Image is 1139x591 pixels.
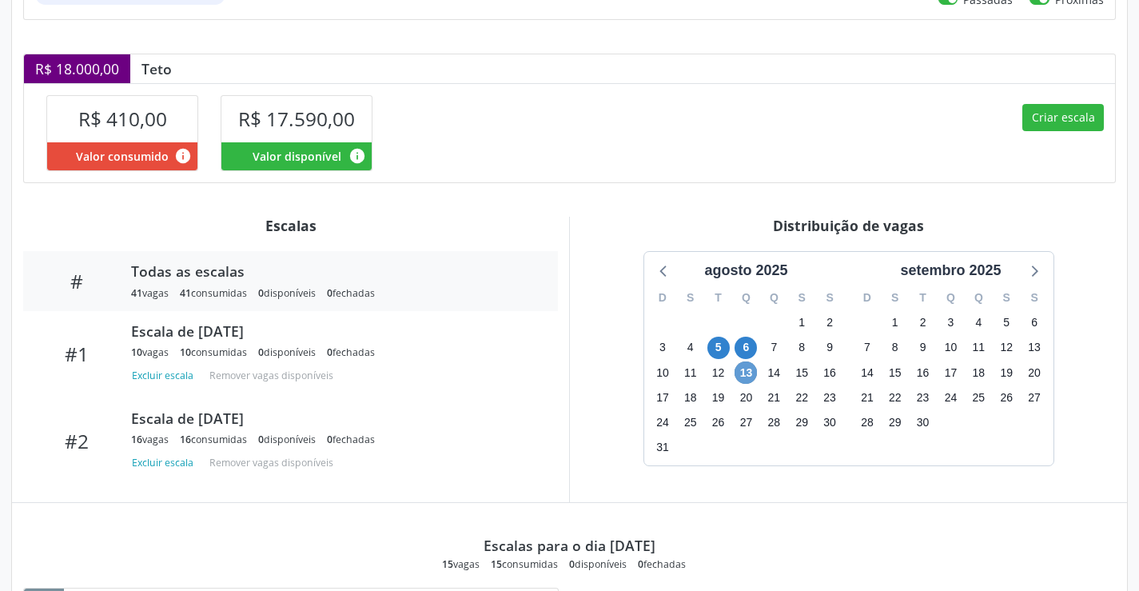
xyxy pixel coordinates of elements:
span: terça-feira, 16 de setembro de 2025 [912,361,934,384]
button: Excluir escala [131,365,200,386]
span: domingo, 14 de setembro de 2025 [856,361,878,384]
span: quinta-feira, 28 de agosto de 2025 [763,411,785,433]
span: quarta-feira, 3 de setembro de 2025 [939,312,962,334]
span: R$ 410,00 [78,106,167,132]
span: sexta-feira, 29 de agosto de 2025 [791,411,813,433]
span: sexta-feira, 8 de agosto de 2025 [791,337,813,359]
span: 0 [638,557,643,571]
span: quarta-feira, 24 de setembro de 2025 [939,386,962,409]
div: disponíveis [569,557,627,571]
span: sábado, 30 de agosto de 2025 [818,411,841,433]
span: segunda-feira, 18 de agosto de 2025 [679,386,702,409]
span: sábado, 16 de agosto de 2025 [818,361,841,384]
div: T [704,286,732,310]
div: fechadas [327,433,375,446]
span: Valor disponível [253,148,341,165]
div: D [854,286,882,310]
span: quinta-feira, 4 de setembro de 2025 [967,312,990,334]
span: terça-feira, 2 de setembro de 2025 [912,312,934,334]
div: consumidas [180,286,247,300]
span: quarta-feira, 20 de agosto de 2025 [735,386,757,409]
div: Escalas para o dia [DATE] [484,537,655,554]
span: terça-feira, 19 de agosto de 2025 [707,386,730,409]
span: 0 [327,433,333,446]
span: domingo, 21 de setembro de 2025 [856,386,878,409]
div: T [909,286,937,310]
span: terça-feira, 5 de agosto de 2025 [707,337,730,359]
div: disponíveis [258,286,316,300]
span: segunda-feira, 8 de setembro de 2025 [884,337,906,359]
div: disponíveis [258,345,316,359]
span: quinta-feira, 7 de agosto de 2025 [763,337,785,359]
span: 10 [131,345,142,359]
span: segunda-feira, 29 de setembro de 2025 [884,411,906,433]
span: sábado, 23 de agosto de 2025 [818,386,841,409]
span: sábado, 2 de agosto de 2025 [818,312,841,334]
div: Q [965,286,993,310]
div: agosto 2025 [698,260,794,282]
span: terça-feira, 23 de setembro de 2025 [912,386,934,409]
div: Q [732,286,760,310]
span: terça-feira, 12 de agosto de 2025 [707,361,730,384]
span: quinta-feira, 14 de agosto de 2025 [763,361,785,384]
span: segunda-feira, 22 de setembro de 2025 [884,386,906,409]
span: segunda-feira, 15 de setembro de 2025 [884,361,906,384]
span: sexta-feira, 12 de setembro de 2025 [995,337,1018,359]
span: quarta-feira, 10 de setembro de 2025 [939,337,962,359]
span: 0 [327,345,333,359]
span: quinta-feira, 21 de agosto de 2025 [763,386,785,409]
div: fechadas [638,557,686,571]
span: 10 [180,345,191,359]
span: terça-feira, 9 de setembro de 2025 [912,337,934,359]
span: quarta-feira, 17 de setembro de 2025 [939,361,962,384]
span: domingo, 3 de agosto de 2025 [651,337,674,359]
span: segunda-feira, 11 de agosto de 2025 [679,361,702,384]
div: #1 [34,342,120,365]
span: sexta-feira, 22 de agosto de 2025 [791,386,813,409]
span: quinta-feira, 11 de setembro de 2025 [967,337,990,359]
i: Valor disponível para agendamentos feitos para este serviço [348,147,366,165]
div: S [1021,286,1049,310]
span: terça-feira, 26 de agosto de 2025 [707,411,730,433]
div: vagas [131,345,169,359]
span: 41 [180,286,191,300]
div: consumidas [491,557,558,571]
div: setembro 2025 [894,260,1007,282]
span: terça-feira, 30 de setembro de 2025 [912,411,934,433]
span: sexta-feira, 19 de setembro de 2025 [995,361,1018,384]
div: Q [760,286,788,310]
div: Escala de [DATE] [131,322,536,340]
span: 0 [258,433,264,446]
span: domingo, 24 de agosto de 2025 [651,411,674,433]
span: domingo, 17 de agosto de 2025 [651,386,674,409]
span: 0 [569,557,575,571]
span: domingo, 28 de setembro de 2025 [856,411,878,433]
span: segunda-feira, 1 de setembro de 2025 [884,312,906,334]
div: Escalas [23,217,558,234]
span: segunda-feira, 25 de agosto de 2025 [679,411,702,433]
div: S [816,286,844,310]
span: 15 [491,557,502,571]
span: sábado, 9 de agosto de 2025 [818,337,841,359]
div: R$ 18.000,00 [24,54,130,83]
div: disponíveis [258,433,316,446]
span: 41 [131,286,142,300]
div: fechadas [327,345,375,359]
div: S [993,286,1021,310]
span: 16 [131,433,142,446]
span: quinta-feira, 25 de setembro de 2025 [967,386,990,409]
div: consumidas [180,433,247,446]
div: # [34,270,120,293]
span: sexta-feira, 1 de agosto de 2025 [791,312,813,334]
div: #2 [34,429,120,453]
div: S [676,286,704,310]
div: Escala de [DATE] [131,409,536,427]
span: segunda-feira, 4 de agosto de 2025 [679,337,702,359]
button: Excluir escala [131,452,200,473]
div: S [881,286,909,310]
span: domingo, 31 de agosto de 2025 [651,437,674,459]
span: domingo, 7 de setembro de 2025 [856,337,878,359]
span: quarta-feira, 13 de agosto de 2025 [735,361,757,384]
span: quarta-feira, 6 de agosto de 2025 [735,337,757,359]
div: vagas [131,286,169,300]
